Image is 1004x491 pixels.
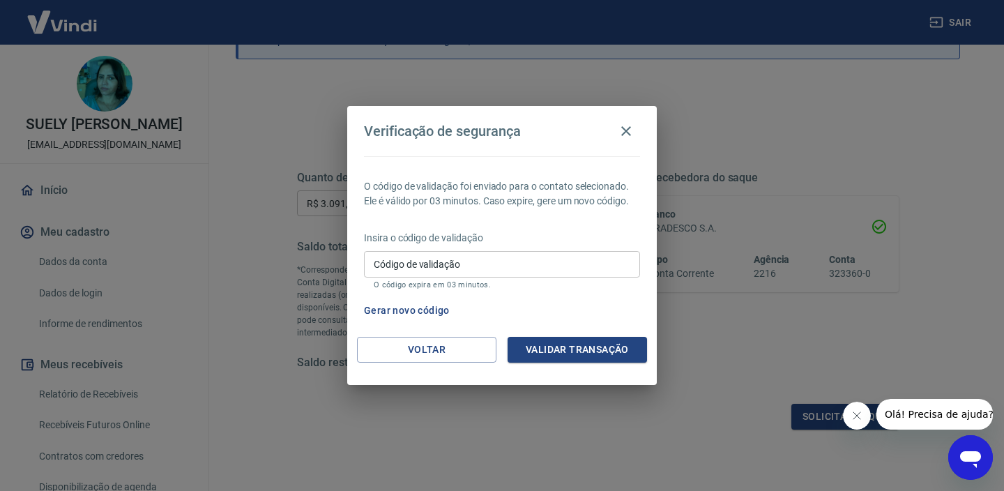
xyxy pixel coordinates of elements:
[8,10,117,21] span: Olá! Precisa de ajuda?
[364,179,640,209] p: O código de validação foi enviado para o contato selecionado. Ele é válido por 03 minutos. Caso e...
[876,399,993,430] iframe: Mensagem da empresa
[374,280,630,289] p: O código expira em 03 minutos.
[358,298,455,324] button: Gerar novo código
[364,231,640,245] p: Insira o código de validação
[843,402,871,430] iframe: Fechar mensagem
[357,337,496,363] button: Voltar
[364,123,521,139] h4: Verificação de segurança
[508,337,647,363] button: Validar transação
[948,435,993,480] iframe: Botão para abrir a janela de mensagens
